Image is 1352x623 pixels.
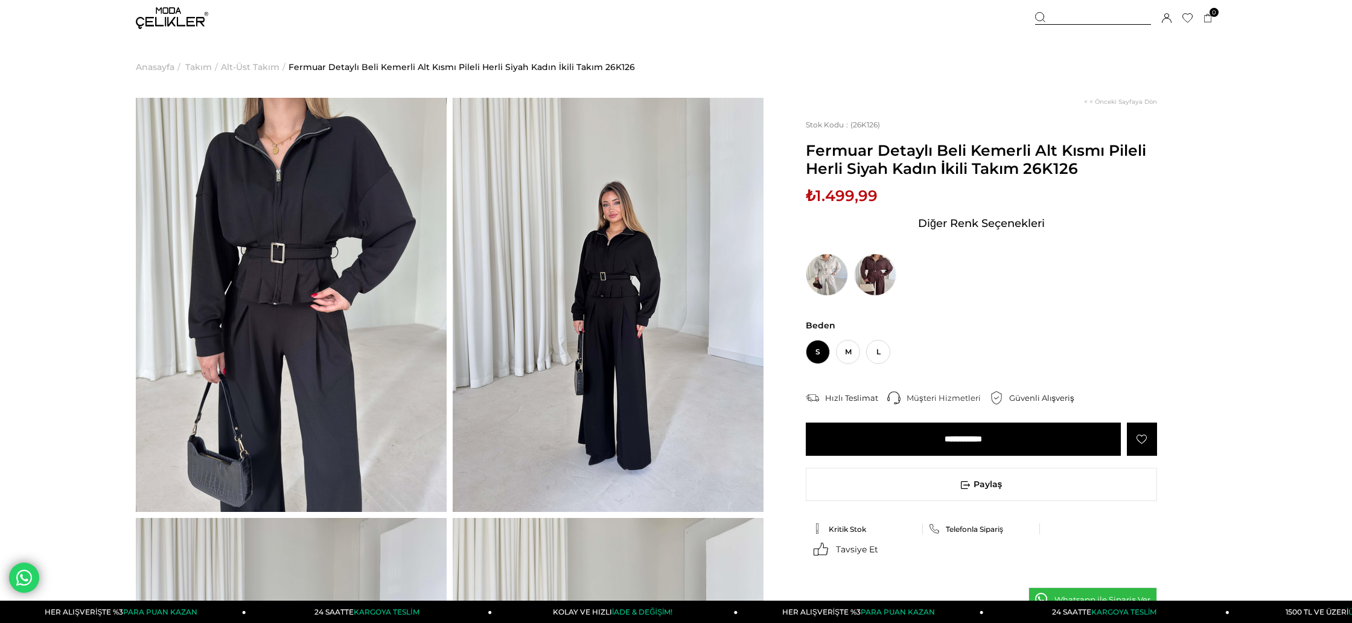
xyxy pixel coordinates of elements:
a: Anasayfa [136,36,174,98]
a: Kritik Stok [812,523,917,534]
span: L [866,340,890,364]
a: Alt-Üst Takım [221,36,279,98]
div: Güvenli Alışveriş [1009,392,1083,403]
span: KARGOYA TESLİM [354,607,419,616]
span: KARGOYA TESLİM [1091,607,1156,616]
div: Müşteri Hizmetleri [907,392,990,403]
span: 0 [1210,8,1219,17]
img: logo [136,7,208,29]
span: M [836,340,860,364]
a: HER ALIŞVERİŞTE %3PARA PUAN KAZAN [1,601,246,623]
span: Diğer Renk Seçenekleri [918,214,1045,233]
img: Herli takım 26K126 [136,98,447,512]
div: Hızlı Teslimat [825,392,887,403]
span: S [806,340,830,364]
a: Telefonla Sipariş [929,523,1034,534]
span: Kritik Stok [829,525,866,534]
a: < < Önceki Sayfaya Dön [1084,98,1157,106]
a: Favorilere Ekle [1127,423,1157,456]
a: Fermuar Detaylı Beli Kemerli Alt Kısmı Pileli Herli Siyah Kadın İkili Takım 26K126 [289,36,635,98]
img: security.png [990,391,1003,404]
span: Paylaş [806,468,1156,500]
a: 24 SAATTEKARGOYA TESLİM [984,601,1229,623]
a: HER ALIŞVERİŞTE %3PARA PUAN KAZAN [738,601,983,623]
img: Herli takım 26K126 [453,98,764,512]
span: Fermuar Detaylı Beli Kemerli Alt Kısmı Pileli Herli Siyah Kadın İkili Takım 26K126 [806,141,1157,177]
span: Tavsiye Et [836,544,878,555]
a: KOLAY VE HIZLIİADE & DEĞİŞİM! [492,601,738,623]
span: PARA PUAN KAZAN [123,607,197,616]
span: ₺1.499,99 [806,187,878,205]
span: Beden [806,320,1157,331]
li: > [136,36,183,98]
img: call-center.png [887,391,901,404]
a: Takım [185,36,212,98]
a: 0 [1204,14,1213,23]
img: Fermuar Detaylı Beli Kemerli Alt Kısmı Pileli Herli Kahve Kadın İkili Takım 26K126 [854,254,896,296]
img: Fermuar Detaylı Beli Kemerli Alt Kısmı Pileli Herli Taş Kadın İkili Takım 26K126 [806,254,848,296]
span: Telefonla Sipariş [946,525,1003,534]
span: İADE & DEĞİŞİM! [612,607,672,616]
span: (26K126) [806,120,880,129]
li: > [221,36,289,98]
img: shipping.png [806,391,819,404]
span: Stok Kodu [806,120,850,129]
a: Whatsapp ile Sipariş Ver [1028,587,1157,612]
span: PARA PUAN KAZAN [861,607,935,616]
a: 24 SAATTEKARGOYA TESLİM [246,601,492,623]
li: > [185,36,221,98]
